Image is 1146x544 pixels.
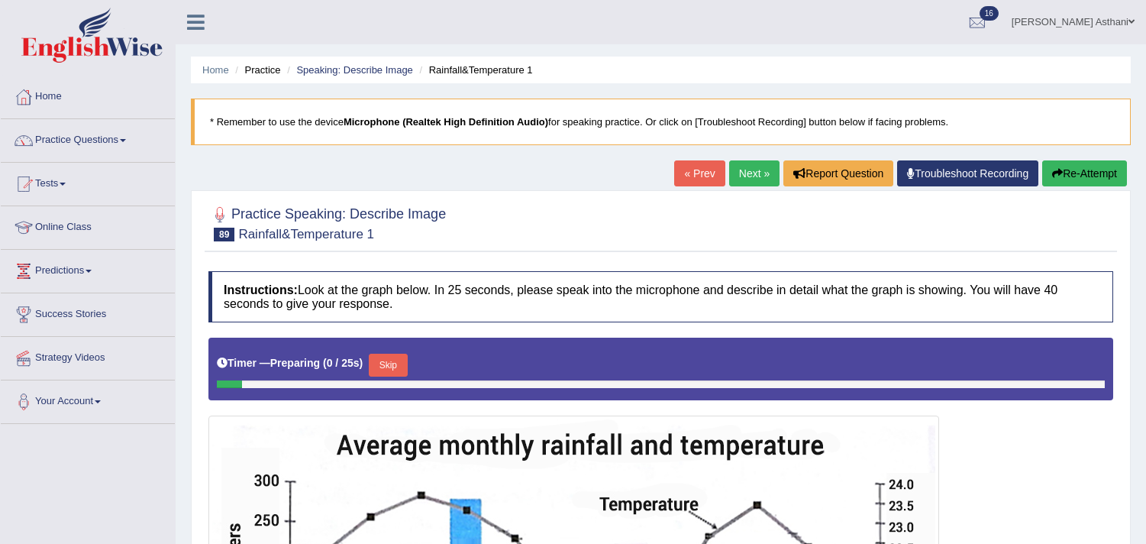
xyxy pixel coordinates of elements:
[1,76,175,114] a: Home
[980,6,999,21] span: 16
[296,64,412,76] a: Speaking: Describe Image
[202,64,229,76] a: Home
[1,119,175,157] a: Practice Questions
[729,160,780,186] a: Next »
[1042,160,1127,186] button: Re-Attempt
[208,203,446,241] h2: Practice Speaking: Describe Image
[1,293,175,332] a: Success Stories
[327,357,360,369] b: 0 / 25s
[214,228,234,241] span: 89
[415,63,532,77] li: Rainfall&Temperature 1
[897,160,1038,186] a: Troubleshoot Recording
[191,99,1131,145] blockquote: * Remember to use the device for speaking practice. Or click on [Troubleshoot Recording] button b...
[360,357,363,369] b: )
[208,271,1113,322] h4: Look at the graph below. In 25 seconds, please speak into the microphone and describe in detail w...
[323,357,327,369] b: (
[217,358,363,369] h5: Timer —
[270,357,320,369] b: Preparing
[369,354,407,377] button: Skip
[1,380,175,419] a: Your Account
[238,227,374,241] small: Rainfall&Temperature 1
[783,160,893,186] button: Report Question
[224,283,298,296] b: Instructions:
[231,63,280,77] li: Practice
[674,160,725,186] a: « Prev
[1,337,175,375] a: Strategy Videos
[1,250,175,288] a: Predictions
[1,163,175,201] a: Tests
[1,206,175,244] a: Online Class
[344,116,548,128] b: Microphone (Realtek High Definition Audio)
